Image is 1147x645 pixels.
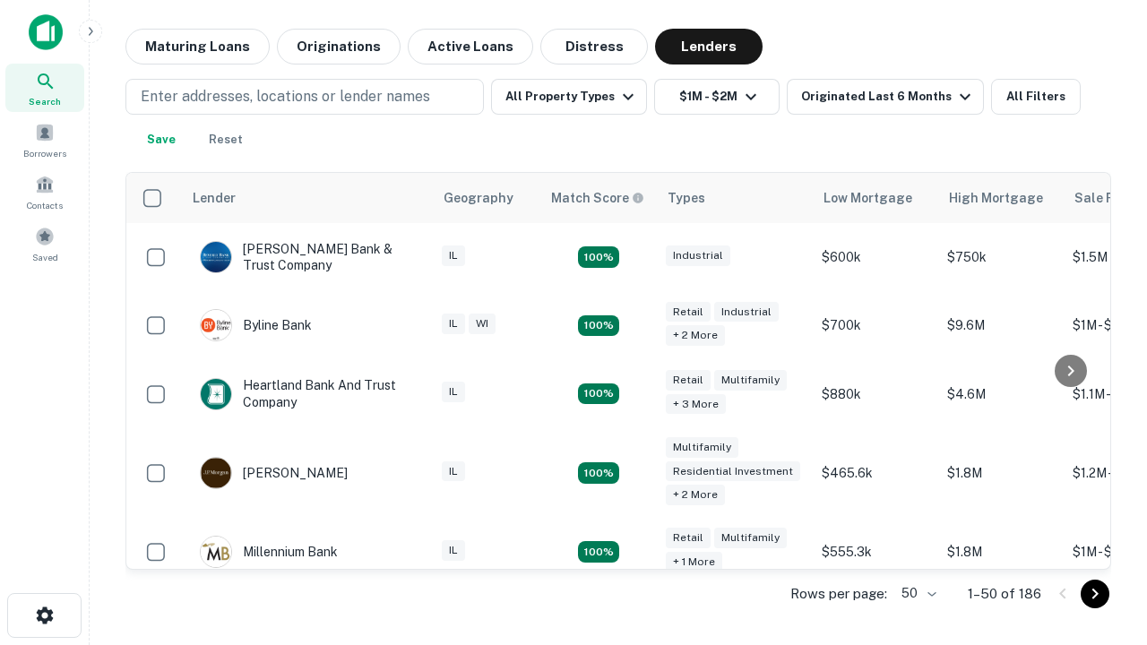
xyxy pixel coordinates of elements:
th: Geography [433,173,540,223]
td: $600k [813,223,938,291]
div: Residential Investment [666,461,800,482]
img: capitalize-icon.png [29,14,63,50]
div: Low Mortgage [824,187,912,209]
div: Types [668,187,705,209]
div: Heartland Bank And Trust Company [200,377,415,409]
a: Borrowers [5,116,84,164]
div: Matching Properties: 28, hasApolloMatch: undefined [578,246,619,268]
div: Retail [666,302,711,322]
div: [PERSON_NAME] Bank & Trust Company [200,241,415,273]
div: Lender [193,187,236,209]
a: Search [5,64,84,112]
img: picture [201,242,231,272]
div: Multifamily [714,370,787,391]
div: IL [442,245,465,266]
td: $1.8M [938,428,1064,519]
div: + 2 more [666,325,725,346]
td: $880k [813,359,938,427]
img: picture [201,537,231,567]
button: All Filters [991,79,1081,115]
div: + 3 more [666,394,726,415]
th: High Mortgage [938,173,1064,223]
span: Saved [32,250,58,264]
div: IL [442,382,465,402]
div: Capitalize uses an advanced AI algorithm to match your search with the best lender. The match sco... [551,188,644,208]
div: IL [442,314,465,334]
div: High Mortgage [949,187,1043,209]
button: Originations [277,29,401,64]
div: 50 [894,580,939,606]
td: $9.6M [938,291,1064,359]
div: + 1 more [666,552,722,572]
div: Geography [444,187,513,209]
td: $465.6k [813,428,938,519]
div: WI [469,314,496,334]
button: Save your search to get updates of matches that match your search criteria. [133,122,190,158]
div: Millennium Bank [200,536,338,568]
button: Distress [540,29,648,64]
th: Types [657,173,813,223]
span: Contacts [27,198,63,212]
img: picture [201,458,231,488]
div: Retail [666,370,711,391]
a: Contacts [5,168,84,216]
div: Originated Last 6 Months [801,86,976,107]
button: Originated Last 6 Months [787,79,984,115]
button: $1M - $2M [654,79,780,115]
div: Matching Properties: 19, hasApolloMatch: undefined [578,383,619,405]
div: + 2 more [666,485,725,505]
div: Multifamily [666,437,738,458]
span: Search [29,94,61,108]
p: Enter addresses, locations or lender names [141,86,430,107]
button: All Property Types [491,79,647,115]
div: Matching Properties: 27, hasApolloMatch: undefined [578,462,619,484]
span: Borrowers [23,146,66,160]
div: Matching Properties: 20, hasApolloMatch: undefined [578,315,619,337]
div: Matching Properties: 16, hasApolloMatch: undefined [578,541,619,563]
img: picture [201,379,231,409]
button: Go to next page [1081,580,1109,608]
th: Lender [182,173,433,223]
button: Reset [197,122,254,158]
img: picture [201,310,231,340]
a: Saved [5,219,84,268]
h6: Match Score [551,188,641,208]
td: $555.3k [813,518,938,586]
td: $700k [813,291,938,359]
button: Lenders [655,29,763,64]
iframe: Chat Widget [1057,444,1147,530]
div: [PERSON_NAME] [200,457,348,489]
button: Maturing Loans [125,29,270,64]
button: Enter addresses, locations or lender names [125,79,484,115]
td: $750k [938,223,1064,291]
div: Multifamily [714,528,787,548]
td: $1.8M [938,518,1064,586]
p: Rows per page: [790,583,887,605]
div: Industrial [714,302,779,322]
div: Byline Bank [200,309,312,341]
td: $4.6M [938,359,1064,427]
div: IL [442,540,465,561]
p: 1–50 of 186 [968,583,1041,605]
div: Industrial [666,245,730,266]
button: Active Loans [408,29,533,64]
div: Retail [666,528,711,548]
th: Capitalize uses an advanced AI algorithm to match your search with the best lender. The match sco... [540,173,657,223]
div: IL [442,461,465,482]
th: Low Mortgage [813,173,938,223]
